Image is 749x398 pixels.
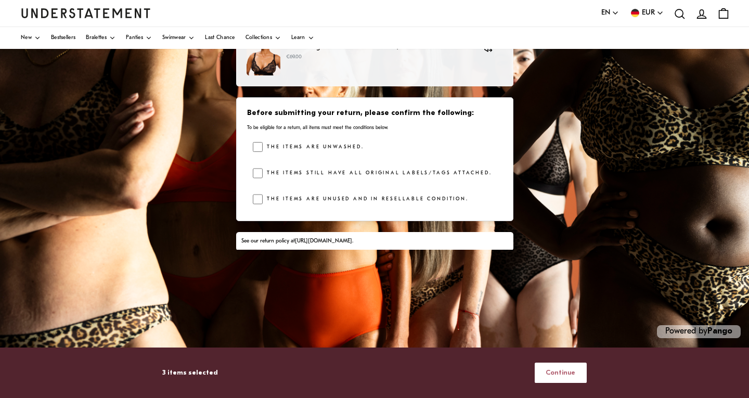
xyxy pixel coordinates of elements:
[246,35,272,41] span: Collections
[629,7,664,19] button: EUR
[205,35,235,41] span: Last Chance
[295,238,352,244] a: [URL][DOMAIN_NAME]
[247,124,501,131] p: To be eligible for a return, all items must meet the conditions below.
[601,7,619,19] button: EN
[86,35,107,41] span: Bralettes
[263,142,364,152] label: The items are unwashed.
[247,42,280,75] img: 117_52661b60-0f85-4719-ba32-954cce1268af.jpg
[162,35,186,41] span: Swimwear
[263,194,468,204] label: The items are unused and in resellable condition.
[126,27,152,49] a: Panties
[291,27,314,49] a: Learn
[21,27,41,49] a: New
[601,7,610,19] span: EN
[51,35,75,41] span: Bestsellers
[291,35,305,41] span: Learn
[657,325,741,338] p: Powered by
[21,35,32,41] span: New
[241,237,508,246] div: See our return policy at .
[247,108,501,119] h3: Before submitting your return, please confirm the following:
[286,53,473,61] p: €69.00
[707,327,732,336] a: Pango
[205,27,235,49] a: Last Chance
[642,7,655,19] span: EUR
[162,27,195,49] a: Swimwear
[126,35,143,41] span: Panties
[51,27,75,49] a: Bestsellers
[86,27,115,49] a: Bralettes
[263,168,492,178] label: The items still have all original labels/tags attached.
[246,27,281,49] a: Collections
[21,8,151,18] a: Understatement Homepage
